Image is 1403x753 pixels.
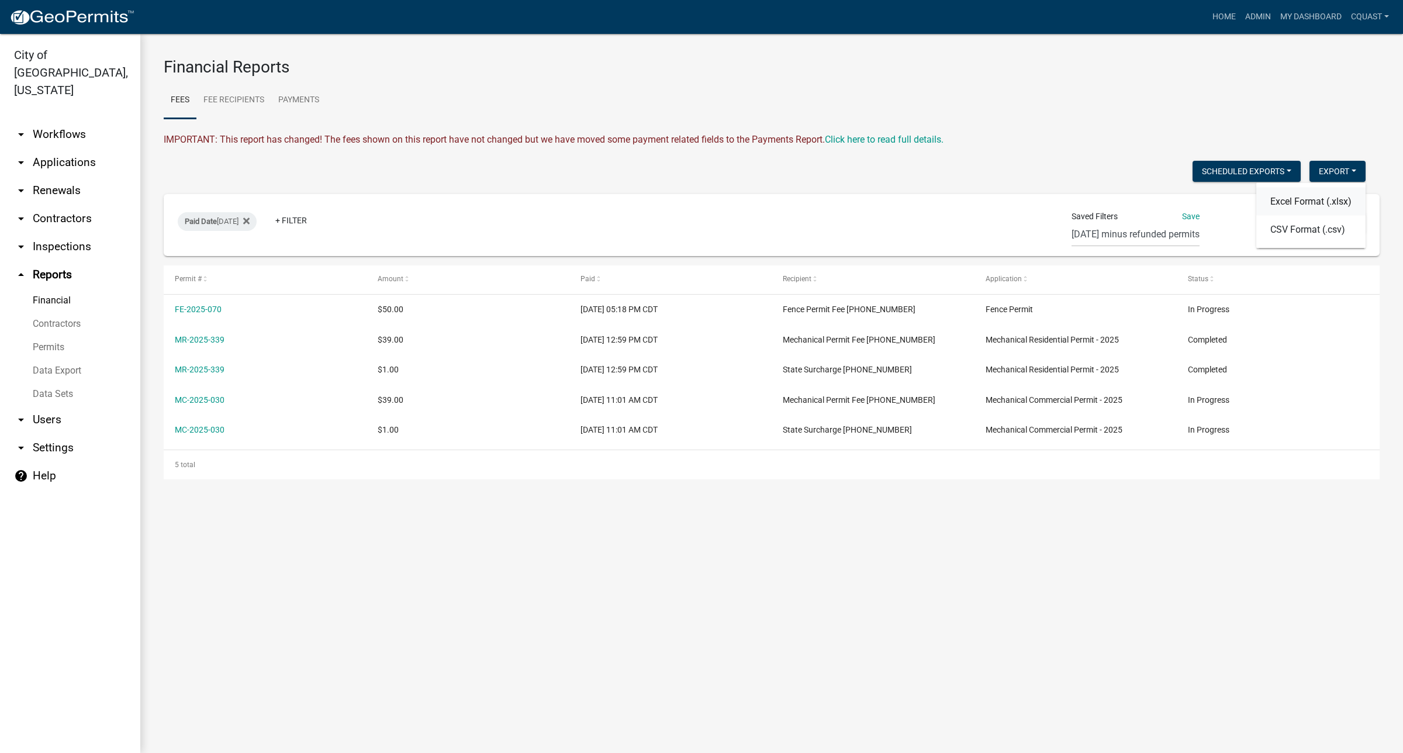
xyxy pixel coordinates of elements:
[783,365,912,374] span: State Surcharge 101-1200-33425
[271,82,326,119] a: Payments
[378,365,399,374] span: $1.00
[1188,425,1229,434] span: In Progress
[164,450,1380,479] div: 5 total
[783,395,935,405] span: Mechanical Permit Fee 101-1200-32212
[175,335,224,344] a: MR-2025-339
[266,210,316,231] a: + Filter
[580,393,761,407] div: [DATE] 11:01 AM CDT
[178,212,257,231] div: [DATE]
[986,425,1122,434] span: Mechanical Commercial Permit - 2025
[1072,210,1118,223] span: Saved Filters
[185,217,217,226] span: Paid Date
[378,425,399,434] span: $1.00
[986,305,1033,314] span: Fence Permit
[1309,161,1366,182] button: Export
[367,265,569,293] datatable-header-cell: Amount
[14,127,28,141] i: arrow_drop_down
[175,305,222,314] a: FE-2025-070
[580,423,761,437] div: [DATE] 11:01 AM CDT
[175,365,224,374] a: MR-2025-339
[772,265,975,293] datatable-header-cell: Recipient
[569,265,772,293] datatable-header-cell: Paid
[175,275,202,283] span: Permit #
[378,335,403,344] span: $39.00
[783,335,935,344] span: Mechanical Permit Fee 101-1200-32212
[1256,215,1366,243] button: CSV Format (.csv)
[14,240,28,254] i: arrow_drop_down
[1188,365,1227,374] span: Completed
[1240,6,1276,28] a: Admin
[378,275,403,283] span: Amount
[164,133,1380,147] div: IMPORTANT: This report has changed! The fees shown on this report have not changed but we have mo...
[825,134,944,145] wm-modal-confirm: Upcoming Changes to Daily Fees Report
[164,82,196,119] a: Fees
[1188,305,1229,314] span: In Progress
[1188,335,1227,344] span: Completed
[378,305,403,314] span: $50.00
[14,212,28,226] i: arrow_drop_down
[14,469,28,483] i: help
[783,305,915,314] span: Fence Permit Fee 101-1200-32215
[175,425,224,434] a: MC-2025-030
[1188,275,1208,283] span: Status
[580,303,761,316] div: [DATE] 05:18 PM CDT
[580,363,761,376] div: [DATE] 12:59 PM CDT
[986,395,1122,405] span: Mechanical Commercial Permit - 2025
[986,275,1022,283] span: Application
[986,335,1119,344] span: Mechanical Residential Permit - 2025
[14,441,28,455] i: arrow_drop_down
[14,156,28,170] i: arrow_drop_down
[1182,212,1200,221] a: Save
[378,395,403,405] span: $39.00
[14,268,28,282] i: arrow_drop_up
[14,413,28,427] i: arrow_drop_down
[14,184,28,198] i: arrow_drop_down
[1177,265,1380,293] datatable-header-cell: Status
[1346,6,1394,28] a: cquast
[1193,161,1301,182] button: Scheduled Exports
[1188,395,1229,405] span: In Progress
[1276,6,1346,28] a: My Dashboard
[986,365,1119,374] span: Mechanical Residential Permit - 2025
[196,82,271,119] a: Fee Recipients
[580,333,761,347] div: [DATE] 12:59 PM CDT
[783,425,912,434] span: State Surcharge 101-1200-33425
[164,57,1380,77] h3: Financial Reports
[783,275,811,283] span: Recipient
[1256,187,1366,215] button: Excel Format (.xlsx)
[580,275,595,283] span: Paid
[1208,6,1240,28] a: Home
[975,265,1177,293] datatable-header-cell: Application
[164,265,367,293] datatable-header-cell: Permit #
[825,134,944,145] a: Click here to read full details.
[175,395,224,405] a: MC-2025-030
